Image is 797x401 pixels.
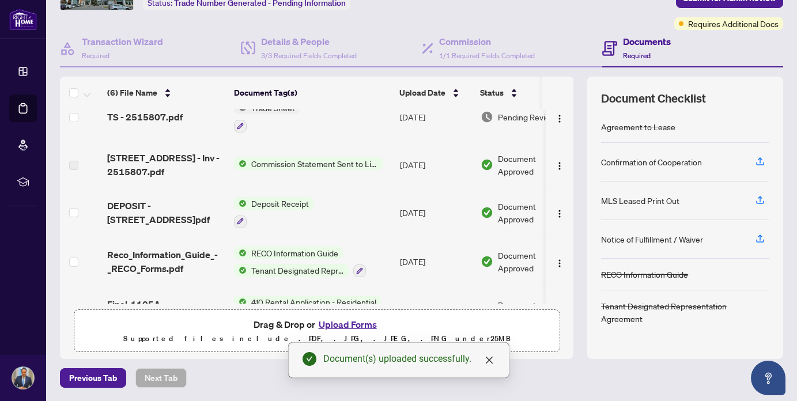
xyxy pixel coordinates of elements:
span: 3/3 Required Fields Completed [261,51,357,60]
button: Logo [550,156,569,174]
img: Document Status [481,111,493,123]
span: RECO Information Guide [247,247,343,259]
span: Document Approved [498,298,569,324]
span: Reco_Information_Guide_-_RECO_Forms.pdf [107,248,225,275]
div: Confirmation of Cooperation [601,156,702,168]
span: Previous Tab [69,369,117,387]
p: Supported files include .PDF, .JPG, .JPEG, .PNG under 25 MB [81,332,552,346]
img: Status Icon [234,157,247,170]
span: TS - 2515807.pdf [107,110,183,124]
td: [DATE] [395,237,476,287]
h4: Commission [439,35,535,48]
div: Tenant Designated Representation Agreement [601,300,769,325]
button: Status Icon410 Rental Application - Residential [234,296,391,327]
div: RECO Information Guide [601,268,688,281]
img: Logo [555,114,564,123]
th: Upload Date [395,77,475,109]
span: Document Checklist [601,90,706,107]
span: Commission Statement Sent to Listing Brokerage [247,157,383,170]
span: Final-1105A-9608_Yonge_St.pdf [107,297,225,325]
th: (6) File Name [103,77,229,109]
span: Drag & Drop orUpload FormsSupported files include .PDF, .JPG, .JPEG, .PNG under25MB [74,310,559,353]
span: Tenant Designated Representation Agreement [247,264,349,277]
button: Status IconDeposit Receipt [234,197,313,228]
th: Document Tag(s) [229,77,395,109]
button: Open asap [751,361,785,395]
td: [DATE] [395,188,476,237]
span: Required [623,51,651,60]
div: Document(s) uploaded successfully. [323,352,495,366]
div: Notice of Fulfillment / Waiver [601,233,703,245]
button: Next Tab [135,368,187,388]
h4: Documents [623,35,671,48]
img: Status Icon [234,264,247,277]
button: Logo [550,203,569,222]
button: Upload Forms [315,317,380,332]
span: Pending Review [498,111,556,123]
span: Status [480,86,504,99]
img: Logo [555,161,564,171]
th: Status [475,77,573,109]
button: Logo [550,252,569,271]
img: Status Icon [234,296,247,308]
span: (6) File Name [107,86,157,99]
button: Status IconRECO Information GuideStatus IconTenant Designated Representation Agreement [234,247,366,278]
span: Deposit Receipt [247,197,313,210]
button: Status IconTrade Sheet [234,101,300,133]
img: logo [9,9,37,30]
h4: Transaction Wizard [82,35,163,48]
span: Drag & Drop or [254,317,380,332]
span: check-circle [303,352,316,366]
span: 1/1 Required Fields Completed [439,51,535,60]
a: Close [483,354,496,366]
span: Upload Date [399,86,445,99]
span: Document Approved [498,200,569,225]
img: Document Status [481,255,493,268]
img: Document Status [481,206,493,219]
img: Logo [555,209,564,218]
span: close [485,355,494,365]
img: Logo [555,259,564,268]
td: [DATE] [395,92,476,142]
button: Previous Tab [60,368,126,388]
span: 410 Rental Application - Residential [247,296,381,308]
img: Document Status [481,158,493,171]
td: [DATE] [395,286,476,336]
td: [DATE] [395,142,476,188]
img: Status Icon [234,197,247,210]
div: Agreement to Lease [601,120,675,133]
button: Status IconCommission Statement Sent to Listing Brokerage [234,157,383,170]
img: Profile Icon [12,367,34,389]
h4: Details & People [261,35,357,48]
span: Required [82,51,109,60]
span: Document Approved [498,249,569,274]
span: [STREET_ADDRESS] - Inv - 2515807.pdf [107,151,225,179]
button: Logo [550,108,569,126]
img: Status Icon [234,247,247,259]
div: MLS Leased Print Out [601,194,679,207]
span: Requires Additional Docs [688,17,779,30]
span: Document Approved [498,152,569,177]
span: DEPOSIT - [STREET_ADDRESS]pdf [107,199,225,226]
